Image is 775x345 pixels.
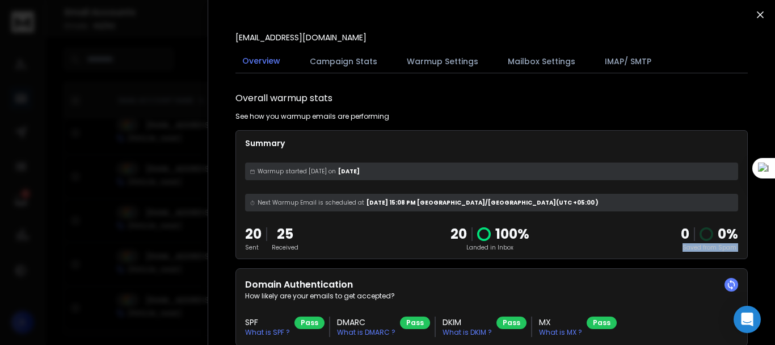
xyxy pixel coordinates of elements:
[598,49,658,74] button: IMAP/ SMTP
[272,243,298,252] p: Received
[258,198,364,207] span: Next Warmup Email is scheduled at
[294,317,325,329] div: Pass
[681,225,689,243] strong: 0
[272,225,298,243] p: 25
[450,225,467,243] p: 20
[501,49,582,74] button: Mailbox Settings
[443,328,492,337] p: What is DKIM ?
[245,163,738,180] div: [DATE]
[245,292,738,301] p: How likely are your emails to get accepted?
[734,306,761,333] div: Open Intercom Messenger
[450,243,529,252] p: Landed in Inbox
[245,328,290,337] p: What is SPF ?
[235,92,332,105] h1: Overall warmup stats
[539,328,582,337] p: What is MX ?
[400,49,485,74] button: Warmup Settings
[539,317,582,328] h3: MX
[245,317,290,328] h3: SPF
[400,317,430,329] div: Pass
[245,138,738,149] p: Summary
[245,225,262,243] p: 20
[496,317,527,329] div: Pass
[495,225,529,243] p: 100 %
[587,317,617,329] div: Pass
[235,48,287,74] button: Overview
[235,32,367,43] p: [EMAIL_ADDRESS][DOMAIN_NAME]
[443,317,492,328] h3: DKIM
[245,194,738,211] div: [DATE] 15:08 PM [GEOGRAPHIC_DATA]/[GEOGRAPHIC_DATA] (UTC +05:00 )
[258,167,336,176] span: Warmup started [DATE] on
[681,243,738,252] p: Saved from Spam
[245,243,262,252] p: Sent
[718,225,738,243] p: 0 %
[337,328,395,337] p: What is DMARC ?
[235,112,389,121] p: See how you warmup emails are performing
[245,278,738,292] h2: Domain Authentication
[303,49,384,74] button: Campaign Stats
[337,317,395,328] h3: DMARC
